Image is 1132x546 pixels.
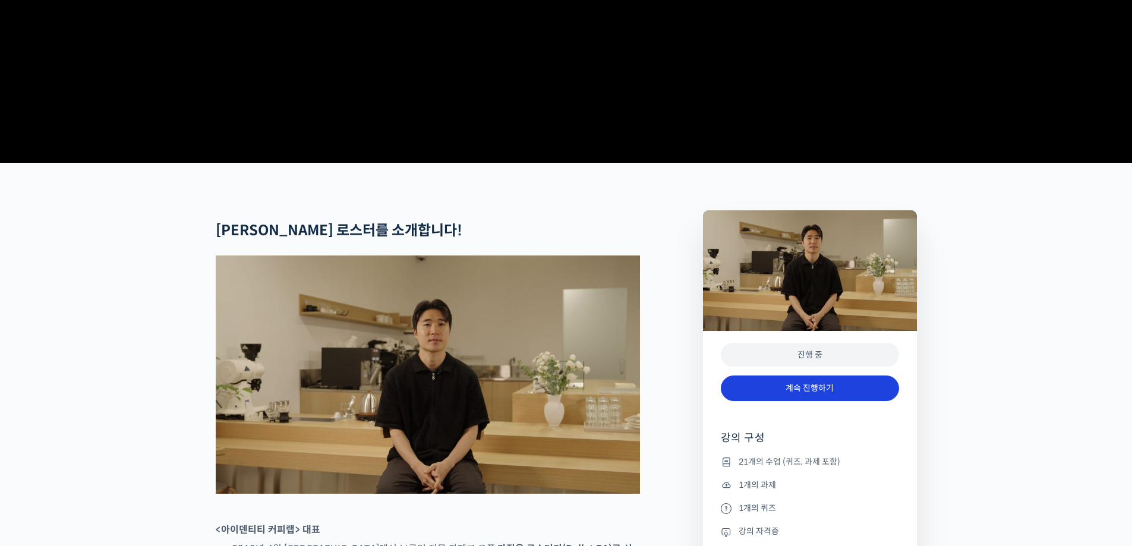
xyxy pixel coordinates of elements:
div: 진행 중 [721,343,899,367]
strong: <아이덴티티 커피랩> 대표 [216,523,320,536]
a: 설정 [153,377,228,406]
li: 1개의 퀴즈 [721,501,899,515]
span: 대화 [109,395,123,405]
li: 강의 자격증 [721,525,899,539]
a: 홈 [4,377,78,406]
a: 대화 [78,377,153,406]
span: 설정 [184,394,198,404]
li: 21개의 수업 (퀴즈, 과제 포함) [721,455,899,469]
a: 계속 진행하기 [721,375,899,401]
h2: [PERSON_NAME] 로스터를 소개합니다! [216,222,640,239]
li: 1개의 과제 [721,478,899,492]
span: 홈 [37,394,45,404]
h4: 강의 구성 [721,431,899,455]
